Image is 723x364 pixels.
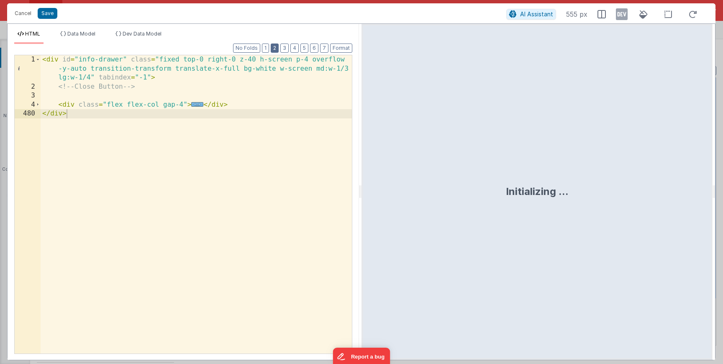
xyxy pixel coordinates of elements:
button: 3 [280,44,289,53]
button: Format [330,44,352,53]
button: 2 [271,44,279,53]
button: Save [38,8,57,19]
button: Cancel [10,8,36,19]
button: No Folds [233,44,260,53]
span: ... [191,102,203,107]
div: 2 [15,82,41,92]
div: 480 [15,109,41,118]
div: 4 [15,100,41,110]
div: 3 [15,91,41,100]
button: AI Assistant [506,9,556,20]
button: 5 [300,44,308,53]
button: 1 [262,44,269,53]
div: 1 [15,55,41,82]
button: 6 [310,44,318,53]
button: 7 [320,44,328,53]
button: 4 [290,44,299,53]
span: AI Assistant [520,10,553,18]
div: Initializing ... [506,185,569,198]
span: Dev Data Model [123,31,162,37]
span: HTML [25,31,40,37]
span: Data Model [67,31,95,37]
span: 555 px [566,9,587,19]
